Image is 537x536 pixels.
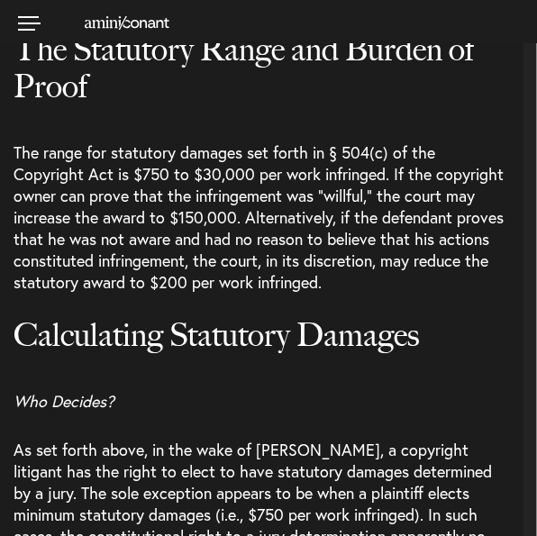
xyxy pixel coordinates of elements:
[85,16,169,30] img: Amini & Conant
[14,317,510,390] h2: Calculating Statutory Damages
[14,390,114,412] span: Who Decides?
[14,141,504,293] span: The range for statutory damages set forth in § 504(c) of the Copyright Act is $750 to $30,000 per...
[14,32,510,141] h2: The Statutory Range and Burden of Proof
[62,14,169,29] a: Home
